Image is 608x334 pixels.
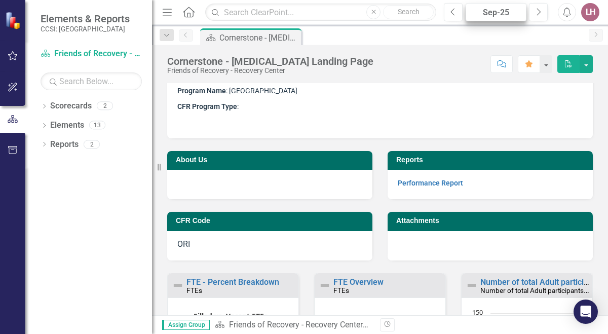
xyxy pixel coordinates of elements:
[89,121,105,130] div: 13
[172,279,184,291] img: Not Defined
[396,217,588,225] h3: Attachments
[176,156,367,164] h3: About Us
[167,67,373,75] div: Friends of Recovery - Recovery Center
[176,217,367,225] h3: CFR Code
[177,102,237,110] strong: CFR Program Type
[469,7,523,19] div: Sep-25
[396,156,588,164] h3: Reports
[84,140,100,149] div: 2
[472,308,483,317] text: 150
[466,3,526,21] button: Sep-25
[466,279,478,291] img: Not Defined
[50,139,79,151] a: Reports
[41,13,130,25] span: Elements & Reports
[398,8,420,16] span: Search
[167,56,373,67] div: Cornerstone - [MEDICAL_DATA] Landing Page
[41,48,142,60] a: Friends of Recovery - Recovery Center
[215,319,372,331] div: »
[177,239,190,249] span: ORI
[162,320,210,330] span: Assign Group
[229,320,368,329] a: Friends of Recovery - Recovery Center
[383,5,434,19] button: Search
[194,311,268,321] text: Filled vs. Vacant FTEs
[186,277,279,287] a: FTE - Percent Breakdown
[50,100,92,112] a: Scorecards
[50,120,84,131] a: Elements
[177,87,297,95] span: : [GEOGRAPHIC_DATA]
[205,4,436,21] input: Search ClearPoint...
[41,25,130,33] small: CCSI: [GEOGRAPHIC_DATA]
[581,3,599,21] button: LH
[177,87,226,95] strong: Program Name
[574,300,598,324] div: Open Intercom Messenger
[398,179,463,187] a: Performance Report
[319,279,331,291] img: Not Defined
[5,11,23,29] img: ClearPoint Strategy
[186,286,202,294] small: FTEs
[333,277,384,287] a: FTE Overview
[219,31,299,44] div: Cornerstone - [MEDICAL_DATA] Landing Page
[333,286,349,294] small: FTEs
[177,102,239,110] span: :
[41,72,142,90] input: Search Below...
[97,102,113,110] div: 2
